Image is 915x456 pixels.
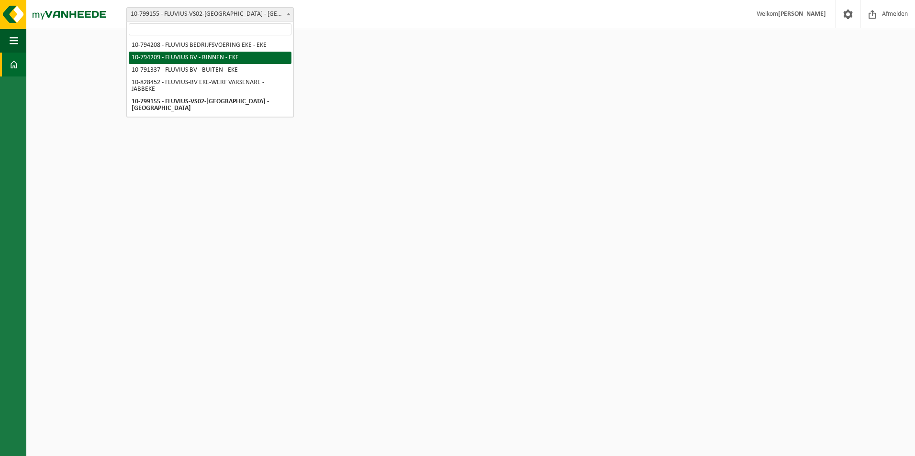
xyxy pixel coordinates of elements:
[778,11,826,18] strong: [PERSON_NAME]
[129,64,291,76] li: 10-791337 - FLUVIUS BV - BUITEN - EKE
[127,8,293,21] span: 10-799155 - FLUVIUS-VS02-TORHOUT - TORHOUT
[129,96,291,115] li: 10-799155 - FLUVIUS-VS02-[GEOGRAPHIC_DATA] - [GEOGRAPHIC_DATA]
[129,39,291,52] li: 10-794208 - FLUVIUS BEDRIJFSVOERING EKE - EKE
[129,76,291,96] li: 10-828452 - FLUVIUS-BV EKE-WERF VARSENARE - JABBEKE
[126,7,294,22] span: 10-799155 - FLUVIUS-VS02-TORHOUT - TORHOUT
[129,52,291,64] li: 10-794209 - FLUVIUS BV - BINNEN - EKE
